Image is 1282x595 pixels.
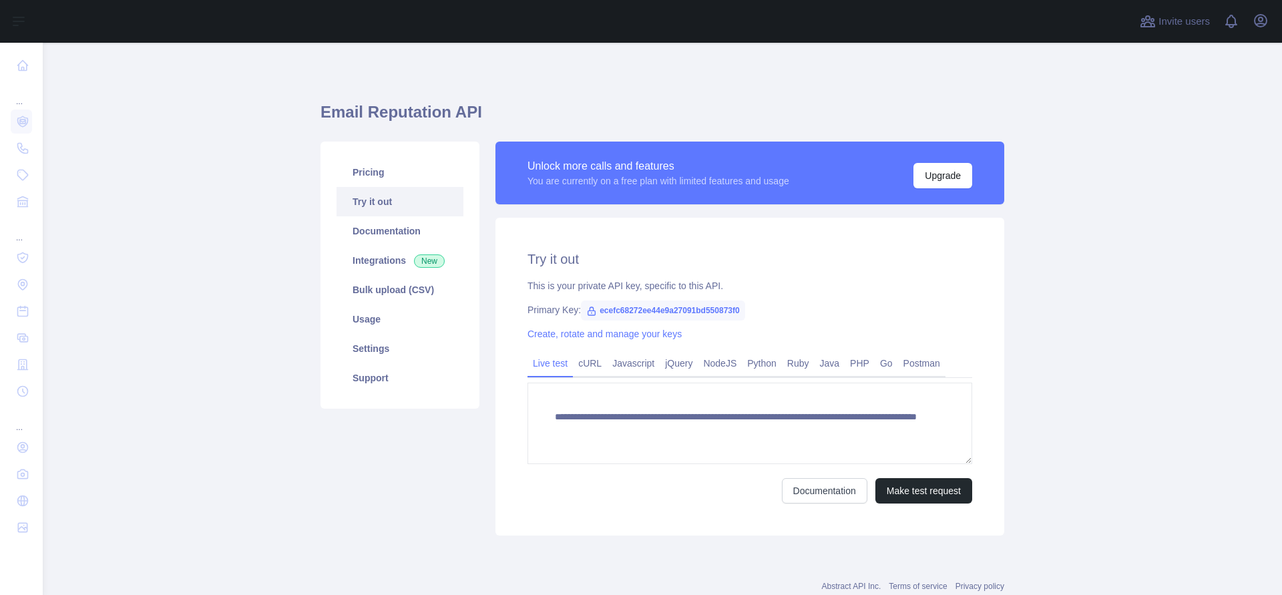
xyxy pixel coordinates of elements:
[337,275,463,305] a: Bulk upload (CSV)
[660,353,698,374] a: jQuery
[782,353,815,374] a: Ruby
[898,353,945,374] a: Postman
[822,582,881,591] a: Abstract API Inc.
[414,254,445,268] span: New
[698,353,742,374] a: NodeJS
[337,363,463,393] a: Support
[11,216,32,243] div: ...
[742,353,782,374] a: Python
[1158,14,1210,29] span: Invite users
[11,406,32,433] div: ...
[11,80,32,107] div: ...
[320,102,1004,134] h1: Email Reputation API
[527,279,972,292] div: This is your private API key, specific to this API.
[527,303,972,317] div: Primary Key:
[782,478,867,504] a: Documentation
[875,478,972,504] button: Make test request
[527,174,789,188] div: You are currently on a free plan with limited features and usage
[337,246,463,275] a: Integrations New
[875,353,898,374] a: Go
[581,301,745,321] span: ecefc68272ee44e9a27091bd550873f0
[913,163,972,188] button: Upgrade
[573,353,607,374] a: cURL
[527,158,789,174] div: Unlock more calls and features
[337,334,463,363] a: Settings
[815,353,845,374] a: Java
[1137,11,1213,32] button: Invite users
[337,187,463,216] a: Try it out
[337,158,463,187] a: Pricing
[889,582,947,591] a: Terms of service
[527,353,573,374] a: Live test
[337,305,463,334] a: Usage
[607,353,660,374] a: Javascript
[955,582,1004,591] a: Privacy policy
[527,329,682,339] a: Create, rotate and manage your keys
[527,250,972,268] h2: Try it out
[337,216,463,246] a: Documentation
[845,353,875,374] a: PHP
